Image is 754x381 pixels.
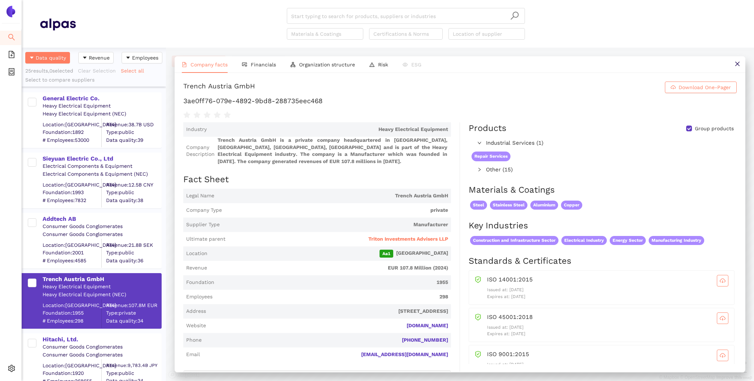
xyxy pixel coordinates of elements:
[40,15,76,33] img: Homepage
[8,66,15,80] span: container
[186,221,220,228] span: Supplier Type
[203,111,211,119] span: star
[120,65,149,76] button: Select all
[43,241,101,249] div: Location: [GEOGRAPHIC_DATA]
[717,275,728,286] button: cloud-download
[215,293,448,301] span: 298
[43,102,161,110] div: Heavy Electrical Equipment
[186,192,214,200] span: Legal Name
[487,293,728,300] p: Expires at: [DATE]
[729,56,745,73] button: close
[25,68,73,74] span: 25 results, 0 selected
[5,6,17,17] img: Logo
[610,236,646,245] span: Energy Sector
[470,236,558,245] span: Construction and Infrastructure Sector
[126,55,131,61] span: caret-down
[210,264,448,272] span: EUR 107.8 Million (2024)
[182,62,187,67] span: file-text
[43,317,101,324] span: # Employees: 298
[224,111,231,119] span: star
[717,278,728,284] span: cloud-download
[735,61,740,67] span: close
[186,308,206,315] span: Address
[43,136,101,144] span: # Employees: 53000
[43,291,161,298] div: Heavy Electrical Equipment (NEC)
[477,167,482,172] span: right
[487,350,728,361] div: ISO 9001:2015
[223,221,448,228] span: Manufacturer
[43,351,161,359] div: Consumer Goods Conglomerates
[186,236,225,243] span: Ultimate parent
[487,275,728,286] div: ISO 14001:2015
[469,184,737,196] h2: Materials & Coatings
[403,62,408,67] span: eye
[43,197,101,204] span: # Employees: 7832
[671,85,676,91] span: cloud-download
[43,283,161,290] div: Heavy Electrical Equipment
[43,257,101,264] span: # Employees: 4585
[43,95,161,102] div: General Electric Co.
[25,52,70,63] button: caret-downData quality
[469,220,737,232] h2: Key Industries
[186,144,215,158] span: Company Description
[561,236,607,245] span: Electrical Industry
[186,293,212,301] span: Employees
[106,302,161,309] div: Revenue: 107.8M EUR
[190,62,228,67] span: Company facts
[43,110,161,118] div: Heavy Electrical Equipment (NEC)
[106,369,161,377] span: Type: public
[411,62,421,67] span: ESG
[106,121,161,128] div: Revenue: 38.7B USD
[43,336,161,343] div: Hitachi, Ltd.
[378,62,388,67] span: Risk
[43,343,161,351] div: Consumer Goods Conglomerates
[78,52,114,63] button: caret-downRevenue
[43,275,161,283] div: Trench Austria GmbH
[183,111,190,119] span: star
[380,250,393,258] span: Aa1
[470,201,487,210] span: Steel
[186,264,207,272] span: Revenue
[218,137,448,165] span: Trench Austria GmbH is a private company headquartered in [GEOGRAPHIC_DATA], [GEOGRAPHIC_DATA], [...
[186,322,206,329] span: Website
[43,302,101,309] div: Location: [GEOGRAPHIC_DATA]
[183,174,451,186] h2: Fact Sheet
[486,166,543,174] span: Other (15)
[561,201,582,210] span: Copper
[82,55,87,61] span: caret-down
[469,164,546,176] div: Other (15)
[106,257,161,264] span: Data quality: 36
[25,76,162,84] div: Select to compare suppliers
[665,82,737,93] button: cloud-downloadDownload One-Pager
[43,181,101,188] div: Location: [GEOGRAPHIC_DATA]
[43,163,161,170] div: Electrical Components & Equipment
[217,192,448,200] span: Trench Austria GmbH
[183,82,255,93] div: Trench Austria GmbH
[475,312,481,320] span: safety-certificate
[487,330,728,337] p: Expires at: [DATE]
[649,236,704,245] span: Manufacturing Industry
[106,249,161,257] span: Type: public
[43,310,101,317] span: Foundation: 1955
[472,152,510,161] span: Repair Services
[299,62,355,67] span: Organization structure
[43,189,101,196] span: Foundation: 1993
[717,350,728,361] button: cloud-download
[186,207,222,214] span: Company Type
[490,201,527,210] span: Stainless Steel
[43,121,101,128] div: Location: [GEOGRAPHIC_DATA]
[487,286,728,293] p: Issued at: [DATE]
[106,181,161,188] div: Revenue: 12.5B CNY
[106,197,161,204] span: Data quality: 38
[242,62,247,67] span: fund-view
[210,250,448,258] span: [GEOGRAPHIC_DATA]
[106,317,161,324] span: Data quality: 34
[8,48,15,63] span: file-add
[368,236,448,243] span: Triton Investments Advisers LLP
[487,312,728,324] div: ISO 45001:2018
[717,315,728,321] span: cloud-download
[121,67,144,75] span: Select all
[717,312,728,324] button: cloud-download
[43,223,161,230] div: Consumer Goods Conglomerates
[692,125,737,132] span: Group products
